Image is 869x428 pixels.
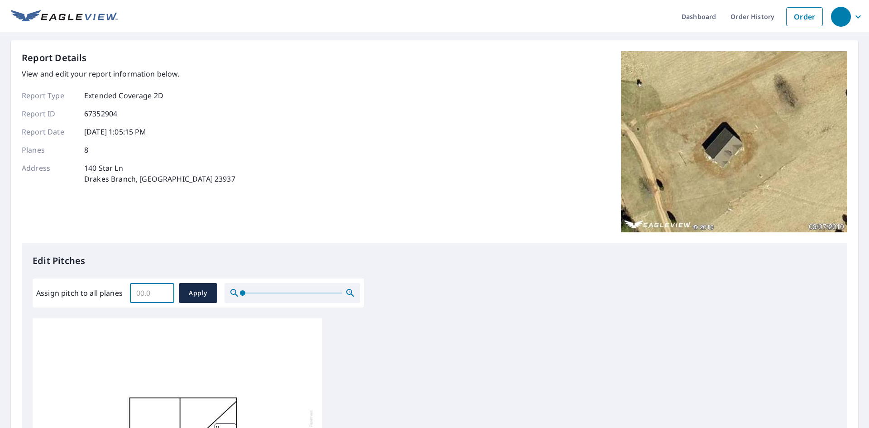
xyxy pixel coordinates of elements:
[84,163,235,184] p: 140 Star Ln Drakes Branch, [GEOGRAPHIC_DATA] 23937
[22,108,76,119] p: Report ID
[84,126,147,137] p: [DATE] 1:05:15 PM
[786,7,823,26] a: Order
[186,288,210,299] span: Apply
[621,51,847,232] img: Top image
[36,288,123,298] label: Assign pitch to all planes
[84,90,163,101] p: Extended Coverage 2D
[22,68,235,79] p: View and edit your report information below.
[22,144,76,155] p: Planes
[22,163,76,184] p: Address
[179,283,217,303] button: Apply
[84,144,88,155] p: 8
[33,254,836,268] p: Edit Pitches
[84,108,117,119] p: 67352904
[22,90,76,101] p: Report Type
[11,10,118,24] img: EV Logo
[22,51,87,65] p: Report Details
[130,280,174,306] input: 00.0
[22,126,76,137] p: Report Date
